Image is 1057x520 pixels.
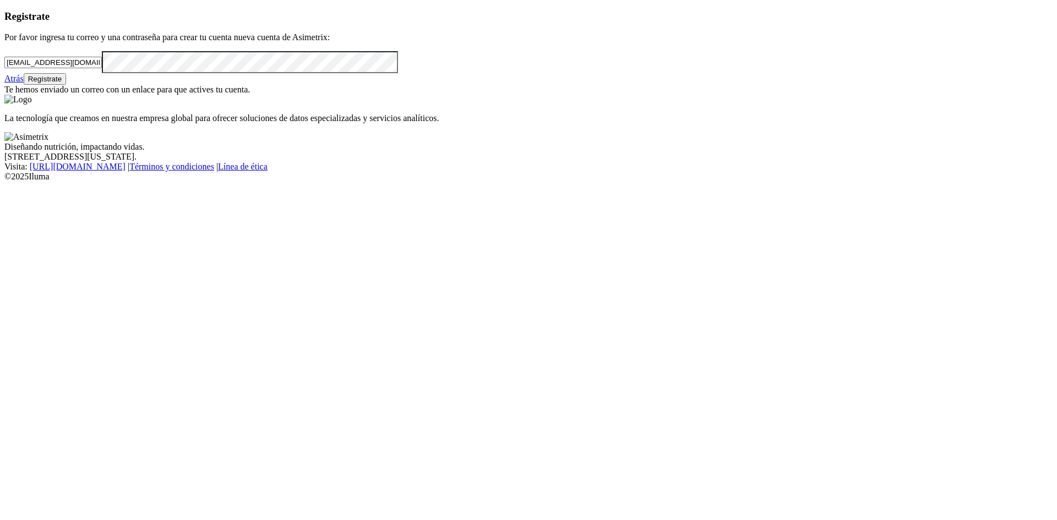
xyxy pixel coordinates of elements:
div: © 2025 Iluma [4,172,1053,182]
img: Logo [4,95,32,105]
a: Términos y condiciones [129,162,214,171]
div: Visita : | | [4,162,1053,172]
div: [STREET_ADDRESS][US_STATE]. [4,152,1053,162]
a: Línea de ética [218,162,268,171]
a: Atrás [4,74,24,83]
img: Asimetrix [4,132,48,142]
div: Diseñando nutrición, impactando vidas. [4,142,1053,152]
a: [URL][DOMAIN_NAME] [30,162,126,171]
p: La tecnología que creamos en nuestra empresa global para ofrecer soluciones de datos especializad... [4,113,1053,123]
h3: Registrate [4,10,1053,23]
p: Por favor ingresa tu correo y una contraseña para crear tu cuenta nueva cuenta de Asimetrix: [4,32,1053,42]
input: Tu correo [4,57,102,68]
button: Regístrate [24,73,67,85]
div: Te hemos enviado un correo con un enlace para que actives tu cuenta. [4,85,1053,95]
